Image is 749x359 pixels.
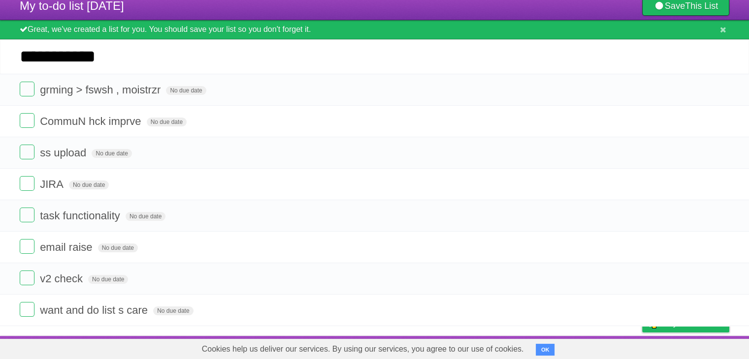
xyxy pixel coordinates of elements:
a: Terms [596,338,618,357]
span: No due date [153,306,193,315]
span: Cookies help us deliver our services. By using our services, you agree to our use of cookies. [192,339,534,359]
span: Buy me a coffee [663,315,724,332]
label: Done [20,145,34,159]
b: This List [685,1,718,11]
span: v2 check [40,272,85,285]
button: OK [536,344,555,356]
label: Done [20,208,34,222]
span: No due date [88,275,128,284]
a: Privacy [629,338,655,357]
span: CommuN hck imprve [40,115,143,127]
a: Suggest a feature [667,338,729,357]
label: Done [20,82,34,96]
label: Done [20,270,34,285]
span: No due date [98,243,138,252]
span: JIRA [40,178,66,190]
span: email raise [40,241,95,253]
label: Done [20,239,34,254]
span: No due date [126,212,165,221]
label: Done [20,113,34,128]
span: No due date [147,118,187,126]
span: want and do list s care [40,304,150,316]
span: No due date [166,86,206,95]
span: No due date [92,149,131,158]
label: Done [20,176,34,191]
span: task functionality [40,209,123,222]
span: No due date [69,180,109,189]
label: Done [20,302,34,317]
a: About [511,338,532,357]
span: grming > fswsh , moistrzr [40,84,163,96]
span: ss upload [40,147,89,159]
a: Developers [544,338,584,357]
